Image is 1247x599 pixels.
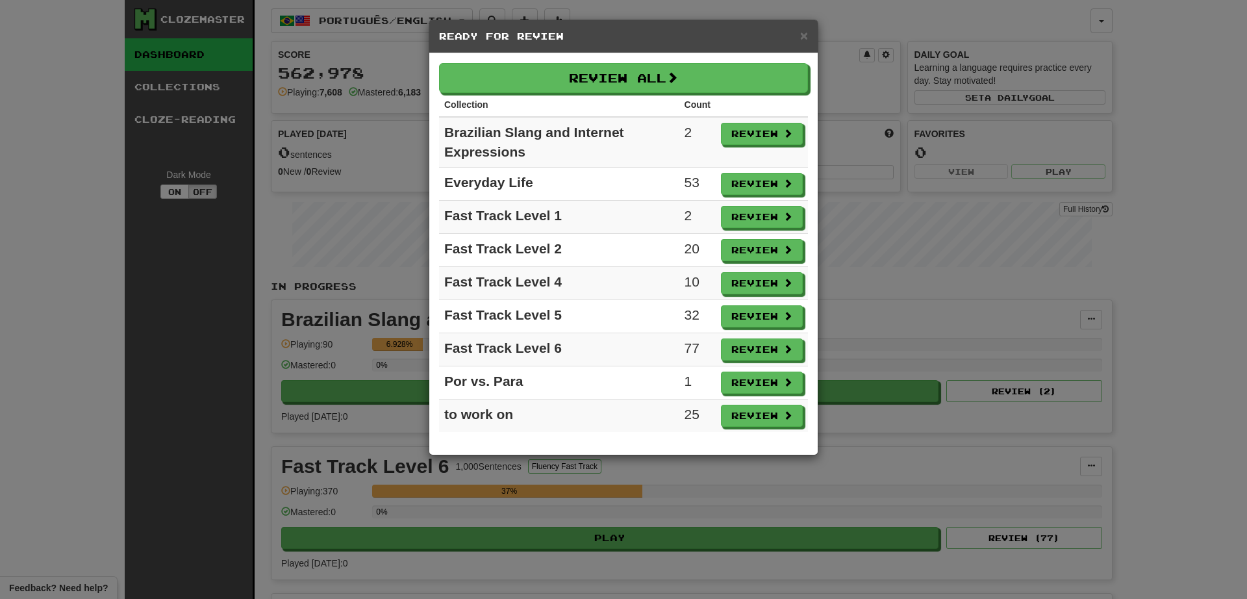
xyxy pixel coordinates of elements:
[679,400,716,433] td: 25
[440,64,809,94] button: Review All
[800,29,808,42] button: Close
[721,239,803,261] button: Review
[679,300,716,333] td: 32
[439,267,679,300] td: Fast Track Level 4
[721,305,803,327] button: Review
[439,117,679,168] td: Brazilian Slang and Internet Expressions
[679,201,716,234] td: 2
[679,234,716,267] td: 20
[679,117,716,168] td: 2
[439,300,679,333] td: Fast Track Level 5
[439,366,679,400] td: Por vs. Para
[679,333,716,366] td: 77
[679,168,716,201] td: 53
[721,405,803,427] button: Review
[439,201,679,234] td: Fast Track Level 1
[721,338,803,361] button: Review
[439,93,679,117] th: Collection
[439,30,808,43] h5: Ready for Review
[679,366,716,400] td: 1
[721,123,803,145] button: Review
[721,206,803,228] button: Review
[439,333,679,366] td: Fast Track Level 6
[439,168,679,201] td: Everyday Life
[721,372,803,394] button: Review
[679,93,716,117] th: Count
[439,400,679,433] td: to work on
[439,234,679,267] td: Fast Track Level 2
[679,267,716,300] td: 10
[721,272,803,294] button: Review
[721,173,803,195] button: Review
[800,28,808,43] span: ×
